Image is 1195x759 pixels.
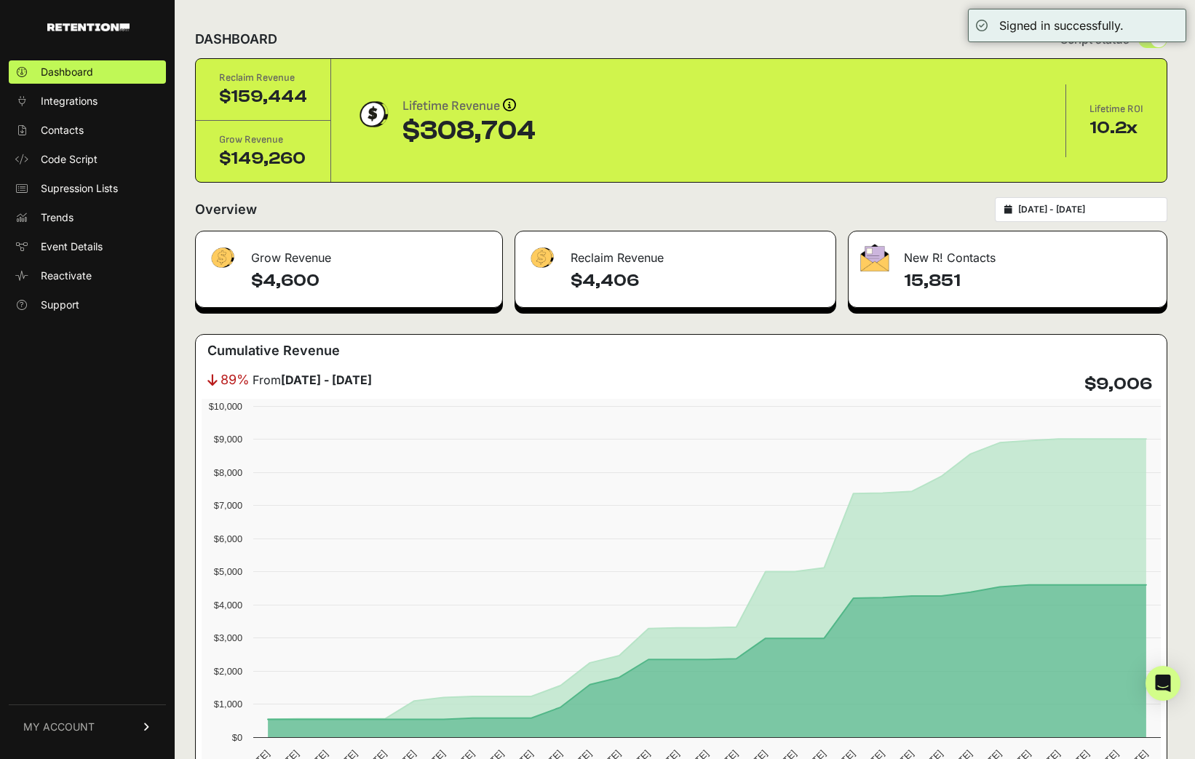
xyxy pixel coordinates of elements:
a: Dashboard [9,60,166,84]
div: 10.2x [1089,116,1143,140]
text: $5,000 [214,566,242,577]
span: Integrations [41,94,98,108]
h4: $9,006 [1084,373,1152,396]
text: $6,000 [214,533,242,544]
div: Open Intercom Messenger [1146,666,1180,701]
span: Supression Lists [41,181,118,196]
a: Contacts [9,119,166,142]
h4: 15,851 [904,269,1155,293]
span: MY ACCOUNT [23,720,95,734]
div: Lifetime ROI [1089,102,1143,116]
div: Grow Revenue [196,231,502,275]
span: Support [41,298,79,312]
img: dollar-coin-05c43ed7efb7bc0c12610022525b4bbbb207c7efeef5aecc26f025e68dcafac9.png [354,96,391,132]
text: $1,000 [214,699,242,710]
div: $308,704 [402,116,536,146]
h3: Cumulative Revenue [207,341,340,361]
a: Code Script [9,148,166,171]
div: Reclaim Revenue [515,231,835,275]
text: $3,000 [214,632,242,643]
text: $0 [232,732,242,743]
text: $2,000 [214,666,242,677]
text: $9,000 [214,434,242,445]
a: Reactivate [9,264,166,287]
h4: $4,406 [571,269,823,293]
div: Grow Revenue [219,132,307,147]
div: $149,260 [219,147,307,170]
a: Supression Lists [9,177,166,200]
a: Event Details [9,235,166,258]
span: Reactivate [41,269,92,283]
a: Trends [9,206,166,229]
strong: [DATE] - [DATE] [281,373,372,387]
span: 89% [221,370,250,390]
span: Dashboard [41,65,93,79]
a: Support [9,293,166,317]
span: Event Details [41,239,103,254]
h2: Overview [195,199,257,220]
h4: $4,600 [251,269,491,293]
img: fa-dollar-13500eef13a19c4ab2b9ed9ad552e47b0d9fc28b02b83b90ba0e00f96d6372e9.png [207,244,237,272]
div: Lifetime Revenue [402,96,536,116]
span: Trends [41,210,74,225]
text: $10,000 [209,401,242,412]
div: New R! Contacts [849,231,1167,275]
img: fa-dollar-13500eef13a19c4ab2b9ed9ad552e47b0d9fc28b02b83b90ba0e00f96d6372e9.png [527,244,556,272]
span: From [253,371,372,389]
span: Contacts [41,123,84,138]
a: MY ACCOUNT [9,704,166,749]
div: Signed in successfully. [999,17,1124,34]
text: $8,000 [214,467,242,478]
img: fa-envelope-19ae18322b30453b285274b1b8af3d052b27d846a4fbe8435d1a52b978f639a2.png [860,244,889,271]
span: Code Script [41,152,98,167]
text: $4,000 [214,600,242,611]
h2: DASHBOARD [195,29,277,49]
div: Reclaim Revenue [219,71,307,85]
a: Integrations [9,90,166,113]
text: $7,000 [214,500,242,511]
img: Retention.com [47,23,130,31]
div: $159,444 [219,85,307,108]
